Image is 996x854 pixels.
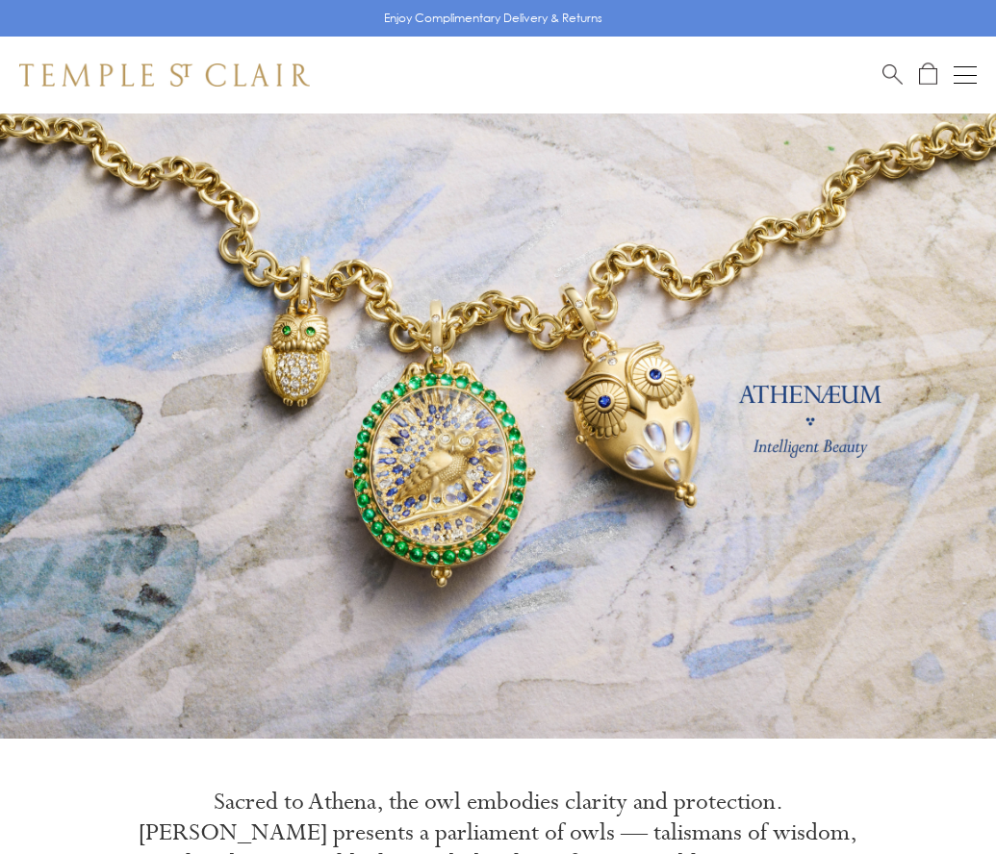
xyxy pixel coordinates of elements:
p: Enjoy Complimentary Delivery & Returns [384,9,602,28]
a: Search [882,63,903,87]
button: Open navigation [954,63,977,87]
img: Temple St. Clair [19,63,310,87]
a: Open Shopping Bag [919,63,937,87]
